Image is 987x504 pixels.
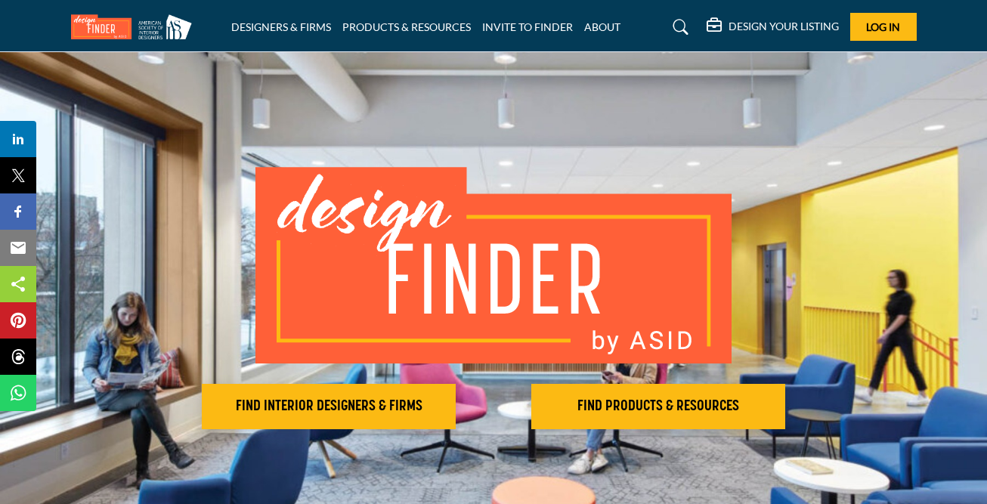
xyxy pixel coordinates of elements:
a: PRODUCTS & RESOURCES [342,20,471,33]
img: Site Logo [71,14,200,39]
button: FIND PRODUCTS & RESOURCES [531,384,785,429]
h2: FIND PRODUCTS & RESOURCES [536,397,781,416]
a: Search [658,15,698,39]
a: ABOUT [584,20,620,33]
div: DESIGN YOUR LISTING [707,18,839,36]
button: Log In [850,13,917,41]
a: INVITE TO FINDER [482,20,573,33]
a: DESIGNERS & FIRMS [231,20,331,33]
img: image [255,167,732,363]
h5: DESIGN YOUR LISTING [729,20,839,33]
h2: FIND INTERIOR DESIGNERS & FIRMS [206,397,451,416]
span: Log In [866,20,900,33]
button: FIND INTERIOR DESIGNERS & FIRMS [202,384,456,429]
